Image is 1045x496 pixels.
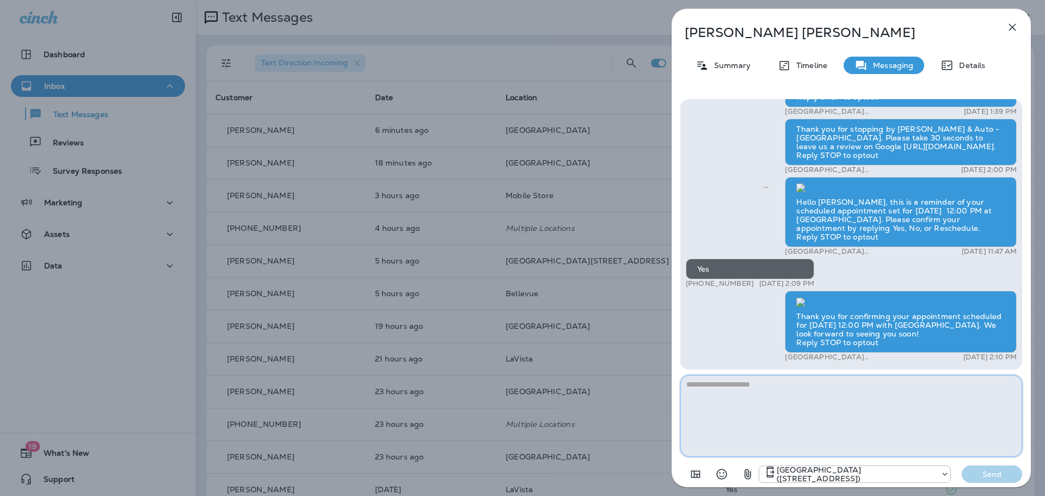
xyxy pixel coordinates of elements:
img: twilio-download [796,183,805,192]
div: Thank you for stopping by [PERSON_NAME] & Auto - [GEOGRAPHIC_DATA]. Please take 30 seconds to lea... [785,119,1017,166]
p: [PERSON_NAME] [PERSON_NAME] [685,25,982,40]
p: [DATE] 1:39 PM [964,107,1017,116]
p: [DATE] 11:47 AM [962,247,1017,256]
p: [GEOGRAPHIC_DATA] ([STREET_ADDRESS]) [785,353,924,362]
p: [GEOGRAPHIC_DATA] ([STREET_ADDRESS]) [785,247,924,256]
p: Details [954,61,985,70]
div: Yes [686,259,814,279]
img: twilio-download [796,298,805,307]
p: Messaging [868,61,913,70]
p: [DATE] 2:09 PM [759,279,814,288]
p: Summary [709,61,751,70]
p: [GEOGRAPHIC_DATA] ([STREET_ADDRESS]) [777,466,935,483]
p: [PHONE_NUMBER] [686,279,754,288]
p: [GEOGRAPHIC_DATA] ([STREET_ADDRESS]) [785,107,924,116]
p: [DATE] 2:10 PM [963,353,1017,362]
p: [DATE] 2:00 PM [961,166,1017,174]
button: Add in a premade template [685,463,706,485]
span: Sent [763,182,769,192]
p: [GEOGRAPHIC_DATA] ([STREET_ADDRESS]) [785,166,924,174]
div: +1 (402) 339-2912 [759,466,950,483]
button: Select an emoji [711,463,733,485]
div: Thank you for confirming your appointment scheduled for [DATE] 12:00 PM with [GEOGRAPHIC_DATA]. W... [785,291,1017,353]
div: Hello [PERSON_NAME], this is a reminder of your scheduled appointment set for [DATE] 12:00 PM at ... [785,177,1017,248]
p: Timeline [791,61,827,70]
